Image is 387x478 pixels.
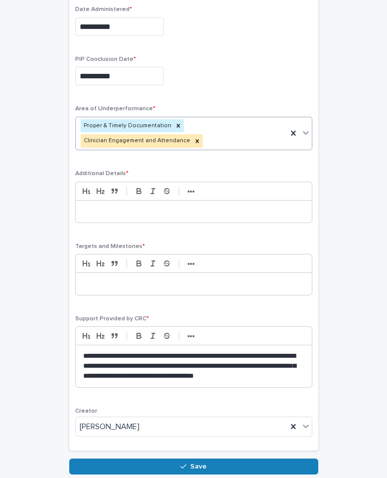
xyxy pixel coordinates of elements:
span: Save [190,463,207,470]
button: ••• [184,257,198,269]
span: Additional Details [75,171,129,177]
div: Clinician Engagement and Attendance [81,134,192,148]
span: [PERSON_NAME] [80,422,139,432]
span: Area of Underperformance [75,106,155,112]
button: ••• [184,185,198,197]
strong: ••• [187,260,195,268]
strong: ••• [187,332,195,340]
div: Proper & Timely Documentation [81,119,173,133]
button: Save [69,459,318,475]
span: Support Provided by CRC [75,316,149,322]
button: ••• [184,330,198,342]
span: Creator [75,408,97,414]
span: PIP Conclusion Date [75,56,136,62]
span: Date Administered [75,6,132,12]
strong: ••• [187,188,195,196]
span: Targets and Milestones [75,243,145,249]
